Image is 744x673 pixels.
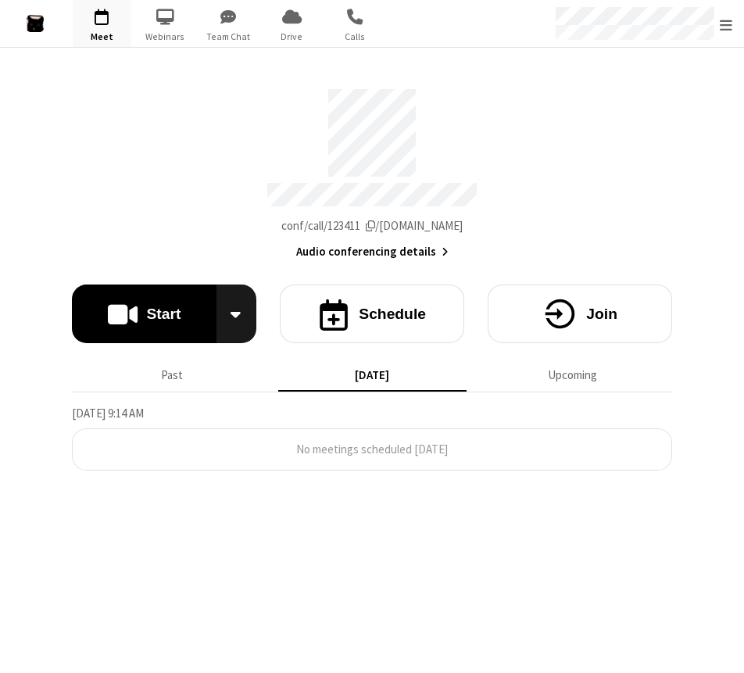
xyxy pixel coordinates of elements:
[78,360,266,390] button: Past
[23,12,47,35] img: rex-staging
[281,218,463,233] span: Copy my meeting room link
[72,406,144,421] span: [DATE] 9:14 AM
[263,30,321,44] span: Drive
[296,243,449,261] button: Audio conferencing details
[199,30,258,44] span: Team Chat
[296,442,448,456] span: No meetings scheduled [DATE]
[146,306,181,321] h4: Start
[136,30,195,44] span: Webinars
[280,285,464,343] button: Schedule
[478,360,667,390] button: Upcoming
[281,217,463,235] button: Copy my meeting room linkCopy my meeting room link
[216,285,257,343] div: Start conference options
[73,30,131,44] span: Meet
[488,285,672,343] button: Join
[72,404,672,471] section: Today's Meetings
[586,306,617,321] h4: Join
[72,77,672,261] section: Account details
[72,285,216,343] button: Start
[278,360,467,390] button: [DATE]
[326,30,385,44] span: Calls
[359,306,426,321] h4: Schedule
